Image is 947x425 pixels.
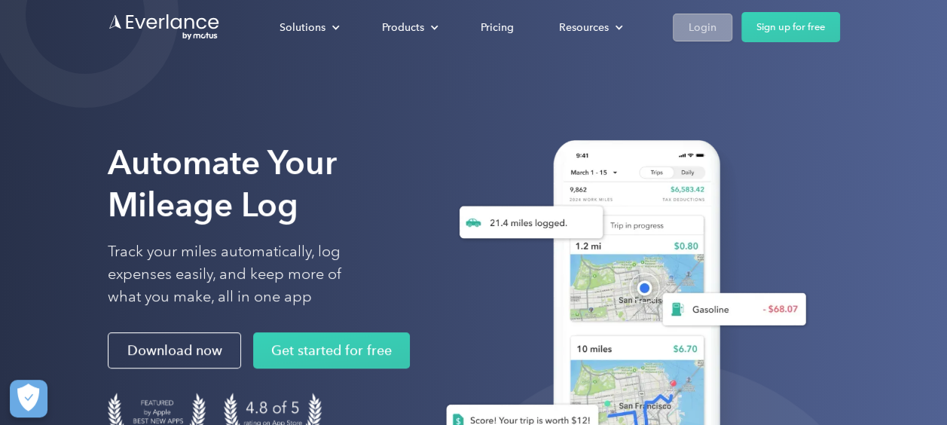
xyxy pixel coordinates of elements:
div: Products [382,18,424,37]
div: Resources [559,18,609,37]
a: Sign up for free [741,12,840,42]
strong: Automate Your Mileage Log [108,142,337,225]
div: Login [689,18,716,37]
div: Solutions [264,14,352,41]
div: Products [367,14,451,41]
div: Pricing [481,18,514,37]
a: Download now [108,332,241,368]
button: Cookies Settings [10,380,47,417]
a: Login [673,14,732,41]
a: Go to homepage [108,13,221,41]
a: Pricing [466,14,529,41]
div: Resources [544,14,635,41]
div: Solutions [280,18,325,37]
p: Track your miles automatically, log expenses easily, and keep more of what you make, all in one app [108,240,377,308]
a: Get started for free [253,332,410,368]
